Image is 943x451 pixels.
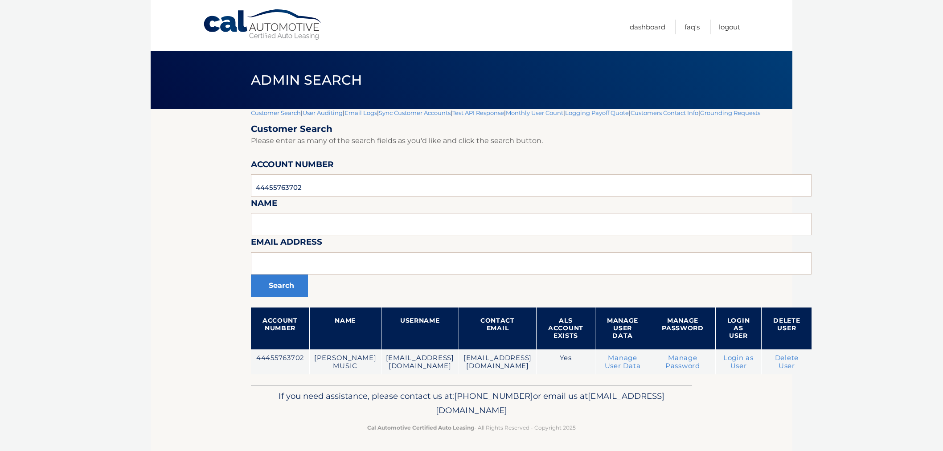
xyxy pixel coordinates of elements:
[650,307,716,349] th: Manage Password
[251,158,334,174] label: Account Number
[251,109,812,385] div: | | | | | | | |
[309,307,381,349] th: Name
[309,349,381,375] td: [PERSON_NAME] MUSIC
[454,391,533,401] span: [PHONE_NUMBER]
[715,307,762,349] th: Login as User
[537,349,595,375] td: Yes
[506,109,563,116] a: Monthly User Count
[775,354,799,370] a: Delete User
[723,354,754,370] a: Login as User
[251,72,362,88] span: Admin Search
[367,424,474,431] strong: Cal Automotive Certified Auto Leasing
[762,307,812,349] th: Delete User
[251,275,308,297] button: Search
[459,307,536,349] th: Contact Email
[251,235,322,252] label: Email Address
[565,109,629,116] a: Logging Payoff Quote
[631,109,698,116] a: Customers Contact Info
[251,307,309,349] th: Account Number
[203,9,323,41] a: Cal Automotive
[251,197,277,213] label: Name
[257,389,686,418] p: If you need assistance, please contact us at: or email us at
[700,109,760,116] a: Grounding Requests
[685,20,700,34] a: FAQ's
[605,354,641,370] a: Manage User Data
[344,109,377,116] a: Email Logs
[630,20,665,34] a: Dashboard
[257,423,686,432] p: - All Rights Reserved - Copyright 2025
[251,123,812,135] h2: Customer Search
[436,391,664,415] span: [EMAIL_ADDRESS][DOMAIN_NAME]
[537,307,595,349] th: ALS Account Exists
[381,307,459,349] th: Username
[303,109,343,116] a: User Auditing
[251,109,301,116] a: Customer Search
[381,349,459,375] td: [EMAIL_ADDRESS][DOMAIN_NAME]
[595,307,650,349] th: Manage User Data
[452,109,504,116] a: Test API Response
[379,109,451,116] a: Sync Customer Accounts
[251,135,812,147] p: Please enter as many of the search fields as you'd like and click the search button.
[719,20,740,34] a: Logout
[459,349,536,375] td: [EMAIL_ADDRESS][DOMAIN_NAME]
[665,354,700,370] a: Manage Password
[251,349,309,375] td: 44455763702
